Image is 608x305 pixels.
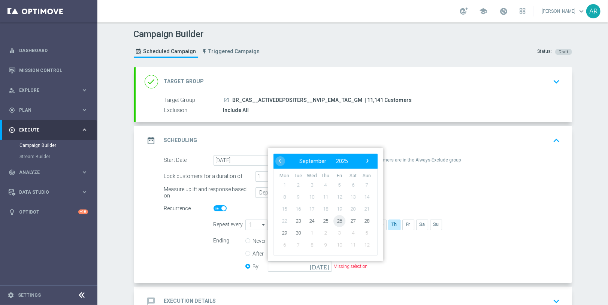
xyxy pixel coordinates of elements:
span: Triggered Campaign [209,48,260,55]
span: 29 [278,227,290,239]
label: Target Group [164,97,223,104]
span: 5 [360,227,372,239]
span: 11 [347,239,359,251]
a: Triggered Campaign [200,45,262,58]
span: 5 [333,179,345,191]
span: 7 [292,239,304,251]
i: settings [7,292,14,299]
bs-datepicker-container: calendar [268,148,383,261]
i: gps_fixed [9,107,15,114]
i: lightbulb [9,209,15,215]
th: weekday [291,173,305,179]
span: 18 [319,203,331,215]
div: Status: [538,48,552,55]
th: weekday [278,173,291,179]
span: 1 [306,227,318,239]
button: keyboard_arrow_down [550,75,563,89]
colored-tag: Draft [555,48,572,54]
span: 4 [347,227,359,239]
input: Select target group [245,220,268,230]
div: Explore [9,87,81,94]
span: 11 [319,191,331,203]
button: › [362,156,372,166]
div: date_range Scheduling keyboard_arrow_up [145,133,563,148]
span: Plan [19,108,81,112]
th: weekday [346,173,360,179]
i: done [145,75,158,88]
span: 2 [319,227,331,239]
a: Optibot [19,202,78,222]
div: +10 [78,209,88,214]
span: 15 [278,203,290,215]
div: Measure uplift and response based on [164,187,252,198]
span: 27 [347,215,359,227]
span: Data Studio [19,190,81,194]
i: keyboard_arrow_down [551,76,562,87]
span: 1 [278,179,290,191]
i: keyboard_arrow_right [81,106,88,114]
div: Data Studio [9,189,81,196]
span: 14 [360,191,372,203]
input: Deposit Amount [255,187,372,198]
div: Mission Control [8,67,88,73]
span: 3 [306,179,318,191]
p: Missing selection [334,263,368,269]
div: Stream Builder [19,151,97,162]
span: 22 [278,215,290,227]
span: › [363,156,372,166]
div: play_circle_outline Execute keyboard_arrow_right [8,127,88,133]
label: Never [253,238,268,244]
span: 9 [292,191,304,203]
a: Campaign Builder [19,142,78,148]
th: weekday [332,173,346,179]
div: equalizer Dashboard [8,48,88,54]
i: [DATE] [310,261,332,269]
div: done Target Group keyboard_arrow_down [145,75,563,89]
span: 12 [333,191,345,203]
i: equalizer [9,47,15,54]
span: keyboard_arrow_down [577,7,586,15]
th: weekday [360,173,373,179]
span: 26 [333,215,345,227]
button: ‹ [275,156,285,166]
i: keyboard_arrow_up [551,135,562,146]
span: 4 [319,179,331,191]
div: Plan [9,107,81,114]
span: 25 [319,215,331,227]
a: Stream Builder [19,154,78,160]
a: Dashboard [19,40,88,60]
i: date_range [145,134,158,147]
i: arrow_drop_down [260,220,267,230]
span: | 11,141 Customers [365,97,412,104]
i: play_circle_outline [9,127,15,133]
label: Exclusion [164,107,223,114]
span: Execute [19,128,81,132]
span: 20 [347,203,359,215]
span: 2025 [336,158,348,164]
span: 7 [360,179,372,191]
button: track_changes Analyze keyboard_arrow_right [8,169,88,175]
i: keyboard_arrow_right [81,169,88,176]
span: 12 [360,239,372,251]
span: 10 [333,239,345,251]
div: lightbulb Optibot +10 [8,209,88,215]
label: By [253,263,268,270]
span: 8 [306,239,318,251]
button: September [294,156,331,166]
i: person_search [9,87,15,94]
button: gps_fixed Plan keyboard_arrow_right [8,107,88,113]
button: person_search Explore keyboard_arrow_right [8,87,88,93]
span: Scheduled Campaign [143,48,196,55]
i: launch [224,97,230,103]
span: 10 [306,191,318,203]
i: keyboard_arrow_right [81,87,88,94]
span: 6 [278,239,290,251]
div: Analyze [9,169,81,176]
div: AR [586,4,601,18]
span: 21 [360,203,372,215]
th: weekday [305,173,319,179]
div: Dashboard [9,40,88,60]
